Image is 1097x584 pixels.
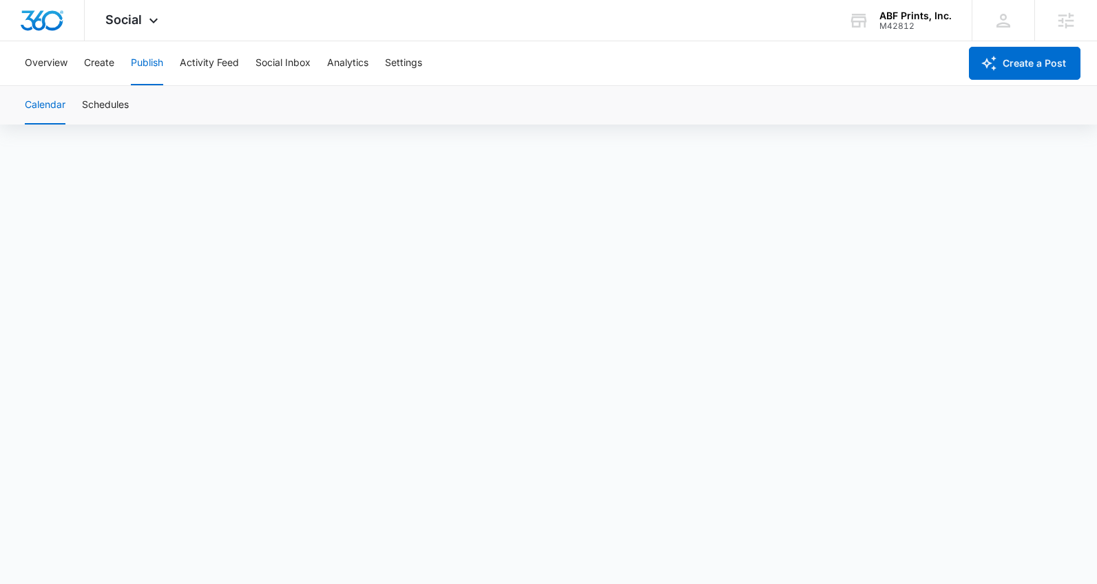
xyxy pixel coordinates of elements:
button: Publish [131,41,163,85]
button: Schedules [82,86,129,125]
button: Calendar [25,86,65,125]
button: Settings [385,41,422,85]
div: account name [879,10,952,21]
span: Social [105,12,142,27]
button: Activity Feed [180,41,239,85]
button: Analytics [327,41,368,85]
button: Create [84,41,114,85]
div: account id [879,21,952,31]
button: Overview [25,41,67,85]
button: Create a Post [969,47,1080,80]
button: Social Inbox [255,41,311,85]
